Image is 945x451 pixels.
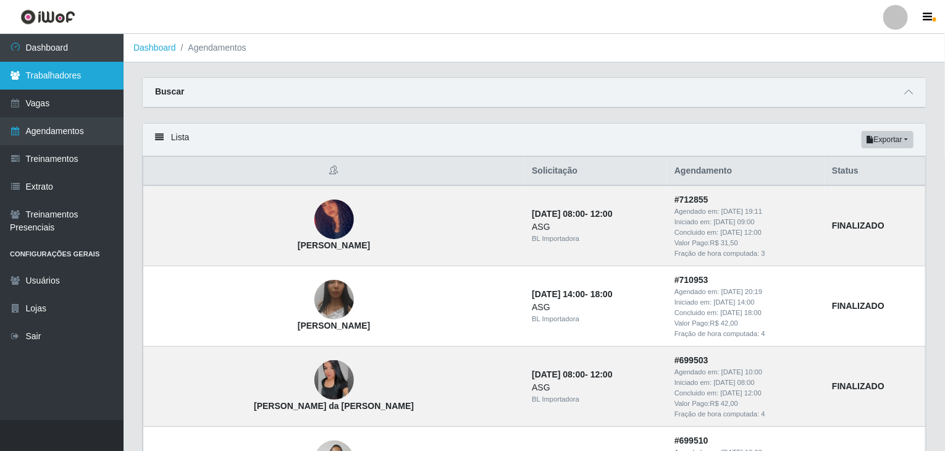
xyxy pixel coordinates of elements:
time: 18:00 [590,289,613,299]
strong: - [532,369,612,379]
img: Aline valdivino da Silva [314,256,354,344]
div: Iniciado em: [674,297,817,308]
time: 12:00 [590,369,613,379]
div: Agendado em: [674,367,817,377]
div: Valor Pago: R$ 31,50 [674,238,817,248]
div: Fração de hora computada: 4 [674,409,817,419]
div: ASG [532,221,660,234]
img: Samara Correia da Silva Barbosa [314,360,354,400]
time: [DATE] 09:00 [713,218,754,225]
strong: - [532,209,612,219]
div: Fração de hora computada: 4 [674,329,817,339]
div: Iniciado em: [674,377,817,388]
div: BL Importadora [532,314,660,324]
time: [DATE] 19:11 [721,208,762,215]
div: BL Importadora [532,234,660,244]
div: ASG [532,301,660,314]
strong: FINALIZADO [832,381,884,391]
button: Exportar [862,131,913,148]
strong: [PERSON_NAME] [298,240,370,250]
div: Agendado em: [674,287,817,297]
strong: # 712855 [674,195,708,204]
time: [DATE] 10:00 [721,368,762,376]
strong: - [532,289,612,299]
time: [DATE] 18:00 [721,309,762,316]
strong: # 710953 [674,275,708,285]
strong: # 699510 [674,436,708,445]
div: BL Importadora [532,394,660,405]
a: Dashboard [133,43,176,53]
strong: [PERSON_NAME] da [PERSON_NAME] [254,401,414,411]
strong: # 699503 [674,355,708,365]
li: Agendamentos [176,41,246,54]
div: ASG [532,381,660,394]
div: Valor Pago: R$ 42,00 [674,398,817,409]
div: Fração de hora computada: 3 [674,248,817,259]
th: Status [825,157,925,186]
th: Solicitação [524,157,667,186]
time: 12:00 [590,209,613,219]
time: [DATE] 12:00 [721,389,762,397]
time: [DATE] 20:19 [721,288,762,295]
time: [DATE] 12:00 [721,229,762,236]
time: [DATE] 14:00 [532,289,585,299]
time: [DATE] 08:00 [532,209,585,219]
div: Concluido em: [674,227,817,238]
div: Lista [143,124,926,156]
div: Iniciado em: [674,217,817,227]
time: [DATE] 08:00 [532,369,585,379]
time: [DATE] 14:00 [713,298,754,306]
div: Agendado em: [674,206,817,217]
nav: breadcrumb [124,34,945,62]
img: Mikaelle dias da Silva [314,183,354,256]
th: Agendamento [667,157,825,186]
strong: FINALIZADO [832,221,884,230]
div: Concluido em: [674,308,817,318]
img: CoreUI Logo [20,9,75,25]
div: Valor Pago: R$ 42,00 [674,318,817,329]
time: [DATE] 08:00 [713,379,754,386]
div: Concluido em: [674,388,817,398]
strong: Buscar [155,86,184,96]
strong: FINALIZADO [832,301,884,311]
strong: [PERSON_NAME] [298,321,370,331]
